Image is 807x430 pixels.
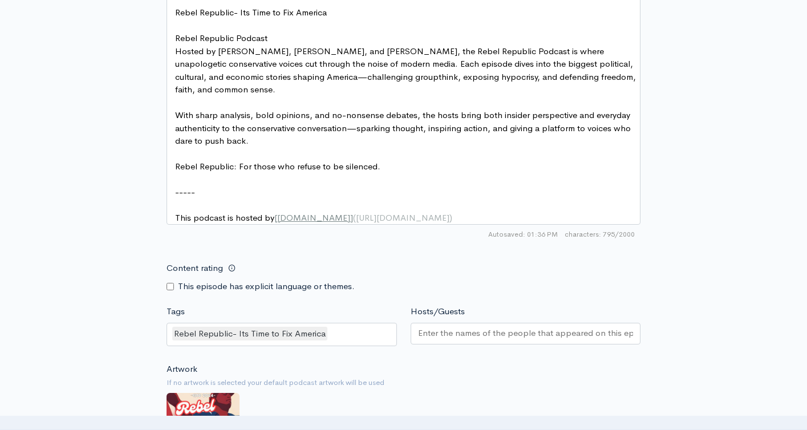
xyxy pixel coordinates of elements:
[411,305,465,318] label: Hosts/Guests
[356,212,449,223] span: [URL][DOMAIN_NAME]
[418,327,634,340] input: Enter the names of the people that appeared on this episode
[167,363,197,376] label: Artwork
[178,280,355,293] label: This episode has explicit language or themes.
[175,109,633,146] span: With sharp analysis, bold opinions, and no-nonsense debates, the hosts bring both insider perspec...
[167,305,185,318] label: Tags
[488,229,558,240] span: Autosaved: 01:36 PM
[277,212,350,223] span: [DOMAIN_NAME]
[167,257,223,280] label: Content rating
[274,212,277,223] span: [
[175,46,638,95] span: Hosted by [PERSON_NAME], [PERSON_NAME], and [PERSON_NAME], the Rebel Republic Podcast is where un...
[449,212,452,223] span: )
[175,186,195,197] span: -----
[175,212,452,223] span: This podcast is hosted by
[565,229,635,240] span: 795/2000
[175,161,380,172] span: Rebel Republic: For those who refuse to be silenced.
[167,377,640,388] small: If no artwork is selected your default podcast artwork will be used
[172,327,327,341] div: Rebel Republic- Its Time to Fix America
[175,7,327,18] span: Rebel Republic- Its Time to Fix America
[350,212,353,223] span: ]
[353,212,356,223] span: (
[175,33,267,43] span: Rebel Republic Podcast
